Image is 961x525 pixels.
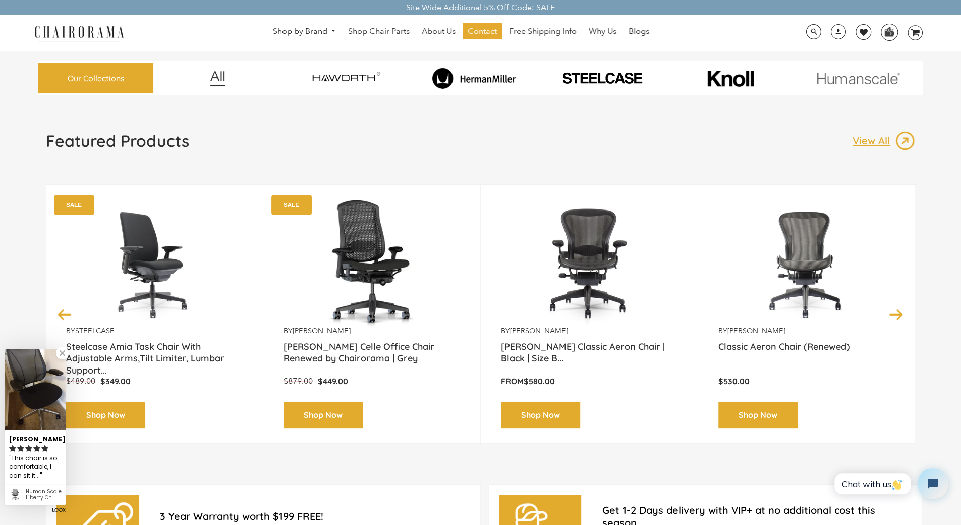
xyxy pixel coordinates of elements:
svg: rating icon full [33,445,40,452]
span: $449.00 [318,376,348,386]
img: Herman Miller Classic Aeron Chair | Black | Size B (Renewed) - chairorama [501,200,677,326]
a: Classic Aeron Chair (Renewed) - chairorama Classic Aeron Chair (Renewed) - chairorama [718,200,895,326]
p: by [284,326,460,336]
a: [PERSON_NAME] [510,326,568,335]
h1: Featured Products [46,131,189,151]
img: PHOTO-2024-07-09-00-53-10-removebg-preview.png [540,71,664,86]
span: Why Us [589,26,616,37]
p: View All [853,134,895,147]
img: WhatsApp_Image_2024-07-12_at_16.23.01.webp [881,24,897,39]
a: Free Shipping Info [504,23,582,39]
a: Shop Now [66,402,145,429]
a: Our Collections [38,63,153,94]
a: About Us [417,23,461,39]
span: $489.00 [66,376,95,386]
button: Previous [56,305,74,323]
img: image_13.png [895,131,915,151]
p: by [718,326,895,336]
svg: rating icon full [17,445,24,452]
a: Herman Miller Classic Aeron Chair | Black | Size B (Renewed) - chairorama Herman Miller Classic A... [501,200,677,326]
a: Blogs [624,23,654,39]
div: [PERSON_NAME] [9,431,62,444]
p: From [501,376,677,387]
a: Herman Miller Celle Office Chair Renewed by Chairorama | Grey - chairorama Herman Miller Celle Of... [284,200,460,326]
a: Contact [463,23,502,39]
img: image_10_1.png [685,69,776,88]
img: Herman Miller Celle Office Chair Renewed by Chairorama | Grey - chairorama [284,200,460,326]
a: Steelcase Amia Task Chair With Adjustable Arms,Tilt Limiter, Lumbar Support... [66,341,243,366]
a: [PERSON_NAME] Classic Aeron Chair | Black | Size B... [501,341,677,366]
span: $879.00 [284,376,313,386]
a: Amia Chair by chairorama.com Renewed Amia Chair chairorama.com [66,200,243,326]
iframe: Tidio Chat [823,460,956,507]
img: Renewed Amia Chair chairorama.com [66,200,243,326]
span: Contact [468,26,497,37]
a: Shop by Brand [268,24,342,39]
span: Free Shipping Info [509,26,577,37]
a: Shop Now [718,402,798,429]
svg: rating icon full [25,445,32,452]
span: Blogs [629,26,649,37]
nav: DesktopNavigation [173,23,750,42]
div: Human Scale Liberty Chair (Renewed) - Black [26,489,62,501]
div: This chair is so comfortable, I can sit it in for hours without hurting.... [9,453,62,481]
a: Featured Products [46,131,189,159]
text: SALE [284,201,299,208]
a: Classic Aeron Chair (Renewed) [718,341,895,366]
svg: rating icon full [41,445,48,452]
img: Marianne R. review of Human Scale Liberty Chair (Renewed) - Black [5,349,66,430]
img: image_11.png [797,72,920,85]
a: [PERSON_NAME] Celle Office Chair Renewed by Chairorama | Grey [284,341,460,366]
a: Steelcase [75,326,115,335]
a: Shop Now [501,402,580,429]
text: SALE [66,201,82,208]
svg: rating icon full [9,445,16,452]
span: $580.00 [524,376,555,386]
button: Next [887,305,905,323]
a: View All [853,131,915,151]
a: Shop Chair Parts [343,23,415,39]
h2: 3 Year Warranty worth $199 FREE! [160,510,470,522]
a: [PERSON_NAME] [727,326,785,335]
a: Shop Now [284,402,363,429]
a: Why Us [584,23,621,39]
img: image_8_173eb7e0-7579-41b4-bc8e-4ba0b8ba93e8.png [412,68,536,89]
img: Classic Aeron Chair (Renewed) - chairorama [718,200,895,326]
p: by [66,326,243,336]
span: $349.00 [100,376,131,386]
img: image_7_14f0750b-d084-457f-979a-a1ab9f6582c4.png [284,64,408,93]
span: Shop Chair Parts [348,26,410,37]
span: $530.00 [718,376,750,386]
p: by [501,326,677,336]
span: About Us [422,26,456,37]
img: image_12.png [190,71,246,86]
img: chairorama [29,24,130,42]
a: [PERSON_NAME] [293,326,351,335]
